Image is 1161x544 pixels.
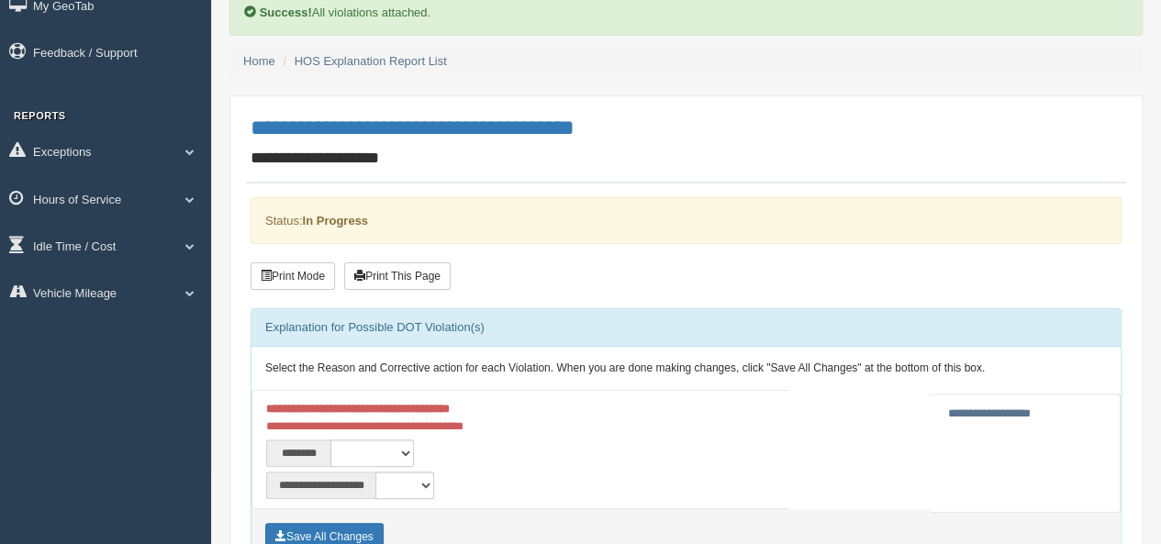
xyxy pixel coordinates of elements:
a: HOS Explanation Report List [295,54,447,68]
div: Select the Reason and Corrective action for each Violation. When you are done making changes, cli... [251,347,1121,391]
button: Print This Page [344,262,451,290]
b: Success! [260,6,312,19]
div: Status: [251,197,1122,244]
div: Explanation for Possible DOT Violation(s) [251,309,1121,346]
button: Print Mode [251,262,335,290]
strong: In Progress [302,214,368,228]
a: Home [243,54,275,68]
